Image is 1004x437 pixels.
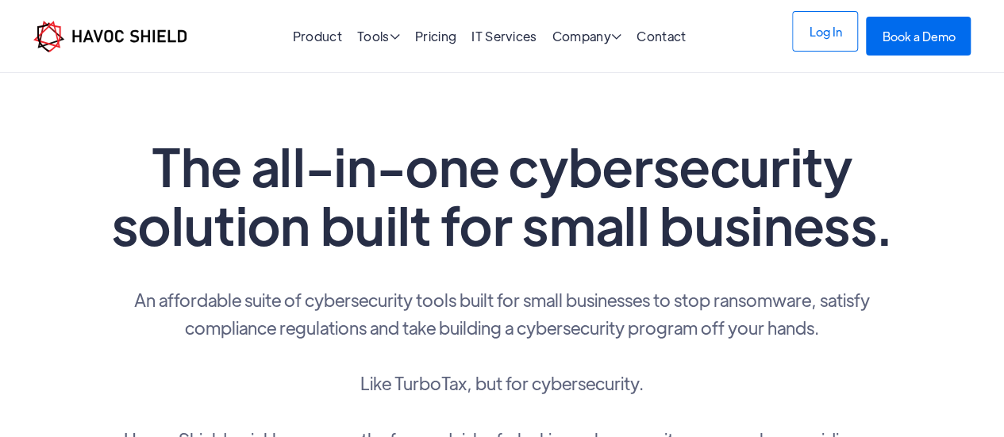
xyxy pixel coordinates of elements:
h1: The all-in-one cybersecurity solution built for small business. [106,136,899,254]
div: Tools [357,30,400,45]
a: Contact [637,28,686,44]
img: Havoc Shield logo [33,21,187,52]
div: Tools [357,30,400,45]
span:  [390,30,400,43]
a: IT Services [471,28,537,44]
a: Book a Demo [866,17,971,56]
a: Pricing [415,28,456,44]
span:  [611,30,621,43]
a: home [33,21,187,52]
iframe: Chat Widget [925,361,1004,437]
div: Company [552,30,622,45]
div: Company [552,30,622,45]
a: Log In [792,11,858,52]
a: Product [293,28,342,44]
